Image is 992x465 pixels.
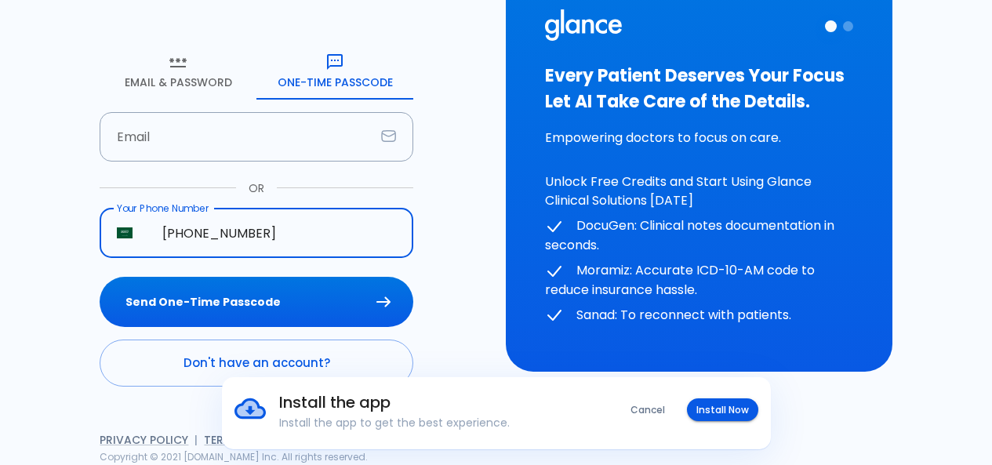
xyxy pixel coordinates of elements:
[545,216,853,255] p: DocuGen: Clinical notes documentation in seconds.
[249,180,264,196] p: OR
[100,112,375,162] input: dr.ahmed@clinic.com
[621,398,674,421] button: Cancel
[100,43,256,100] button: Email & Password
[545,63,853,114] h3: Every Patient Deserves Your Focus Let AI Take Care of the Details.
[545,261,853,300] p: Moramiz: Accurate ICD-10-AM code to reduce insurance hassle.
[256,43,413,100] button: One-Time Passcode
[687,398,758,421] button: Install Now
[100,340,413,387] a: Don't have an account?
[117,227,133,238] img: unknown
[279,390,580,415] h6: Install the app
[100,277,413,328] button: Send One-Time Passcode
[545,129,853,147] p: Empowering doctors to focus on care.
[545,306,853,325] p: Sanad: To reconnect with patients.
[100,450,368,463] span: Copyright © 2021 [DOMAIN_NAME] Inc. All rights reserved.
[111,219,139,247] button: Select country
[279,415,580,430] p: Install the app to get the best experience.
[545,173,853,210] p: Unlock Free Credits and Start Using Glance Clinical Solutions [DATE]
